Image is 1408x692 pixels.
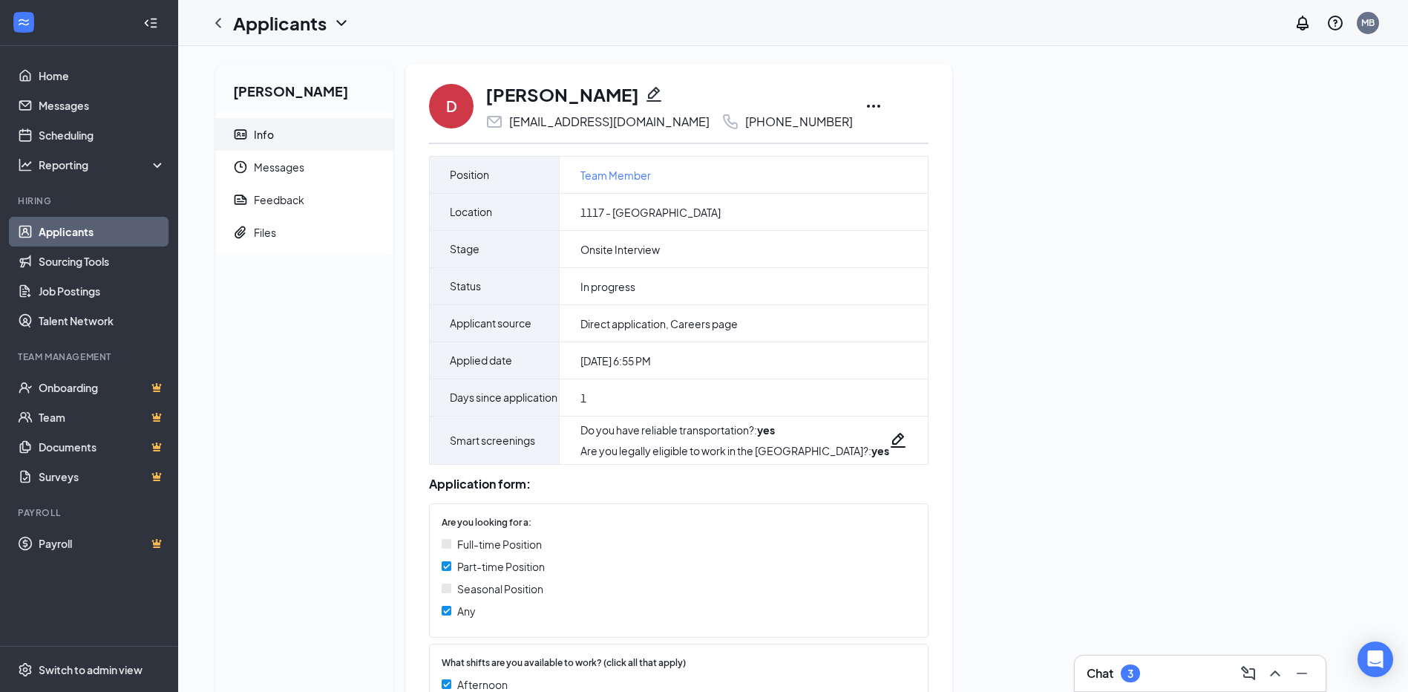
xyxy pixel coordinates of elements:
div: Payroll [18,506,163,519]
span: Onsite Interview [580,242,660,257]
svg: ContactCard [233,127,248,142]
span: Smart screenings [450,422,535,459]
a: Messages [39,91,166,120]
h3: Chat [1087,665,1113,682]
div: Feedback [254,192,304,207]
svg: ChevronUp [1266,665,1284,682]
svg: Paperclip [233,225,248,240]
svg: ChevronDown [333,14,350,32]
span: Seasonal Position [457,581,543,597]
div: Hiring [18,195,163,207]
h2: [PERSON_NAME] [215,64,393,112]
strong: yes [871,444,889,457]
a: ReportFeedback [215,183,393,216]
span: [DATE] 6:55 PM [580,353,651,368]
strong: yes [757,423,775,437]
svg: Ellipses [865,97,883,115]
div: Reporting [39,157,166,172]
div: Are you legally eligible to work in the [GEOGRAPHIC_DATA]? : [580,443,889,458]
span: Messages [254,151,382,183]
span: Days since application [450,379,557,416]
svg: Clock [233,160,248,174]
span: Location [450,194,492,230]
span: Any [457,603,476,619]
a: Job Postings [39,276,166,306]
div: Team Management [18,350,163,363]
a: SurveysCrown [39,462,166,492]
a: Scheduling [39,120,166,150]
h1: Applicants [233,10,327,36]
svg: QuestionInfo [1326,14,1344,32]
div: Open Intercom Messenger [1358,642,1393,677]
span: Full-time Position [457,536,542,552]
div: [EMAIL_ADDRESS][DOMAIN_NAME] [509,114,710,129]
svg: Collapse [143,16,158,30]
a: Talent Network [39,306,166,336]
a: PaperclipFiles [215,216,393,249]
a: Team Member [580,167,651,183]
svg: ComposeMessage [1240,665,1257,682]
div: 3 [1127,667,1133,680]
span: Position [450,157,489,193]
svg: WorkstreamLogo [16,15,31,30]
span: Direct application, Careers page [580,316,738,331]
svg: Report [233,192,248,207]
div: Info [254,127,274,142]
svg: Pencil [645,85,663,103]
div: Files [254,225,276,240]
span: In progress [580,279,635,294]
button: ChevronUp [1263,662,1287,685]
span: Stage [450,231,479,267]
svg: ChevronLeft [209,14,227,32]
svg: Phone [721,113,739,131]
button: ComposeMessage [1237,662,1260,685]
svg: Notifications [1294,14,1312,32]
div: Application form: [429,477,929,492]
span: 1 [580,391,586,405]
span: 1117 - [GEOGRAPHIC_DATA] [580,205,721,220]
span: Applied date [450,342,512,379]
svg: Settings [18,662,33,677]
a: DocumentsCrown [39,432,166,462]
div: D [446,96,457,117]
button: Minimize [1290,662,1314,685]
a: TeamCrown [39,402,166,432]
a: ContactCardInfo [215,118,393,151]
span: What shifts are you available to work? (click all that apply) [442,656,686,670]
a: Home [39,61,166,91]
div: [PHONE_NUMBER] [745,114,853,129]
a: Applicants [39,217,166,247]
svg: Pencil [889,431,907,449]
a: OnboardingCrown [39,373,166,402]
svg: Minimize [1293,665,1311,682]
div: MB [1361,16,1375,29]
div: Do you have reliable transportation? : [580,422,889,437]
svg: Analysis [18,157,33,172]
h1: [PERSON_NAME] [485,82,639,107]
span: Part-time Position [457,558,545,575]
span: Are you looking for a: [442,516,531,530]
a: Sourcing Tools [39,247,166,276]
a: PayrollCrown [39,529,166,558]
span: Applicant source [450,305,531,342]
div: Switch to admin view [39,662,143,677]
span: Status [450,268,481,304]
a: ClockMessages [215,151,393,183]
svg: Email [485,113,503,131]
